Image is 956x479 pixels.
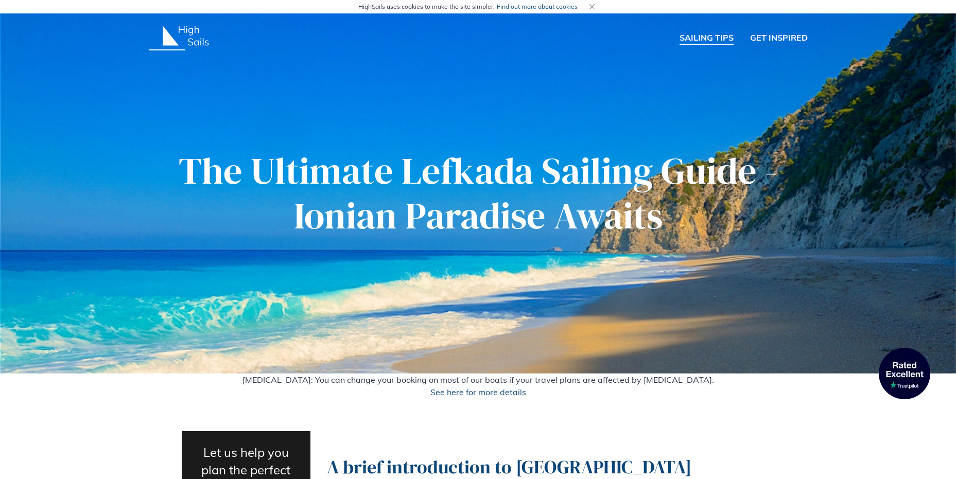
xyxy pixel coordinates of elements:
a: SAILING TIPS [680,31,734,45]
a: GET INSPIRED [750,31,808,45]
img: TrustPilot Logo [879,348,930,399]
p: [MEDICAL_DATA]: You can change your booking on most of our boats if your travel plans are affecte... [8,374,948,398]
a: See here for more details [430,387,526,397]
button: Close [586,1,598,13]
a: Find out more about cookies [497,3,578,10]
span: HighSails uses cookies to make the site simpler. [358,2,578,11]
h1: The Ultimate Lefkada Sailing Guide - Ionian Paradise Awaits [149,149,808,238]
h2: A brief introduction to [GEOGRAPHIC_DATA] [327,456,775,478]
